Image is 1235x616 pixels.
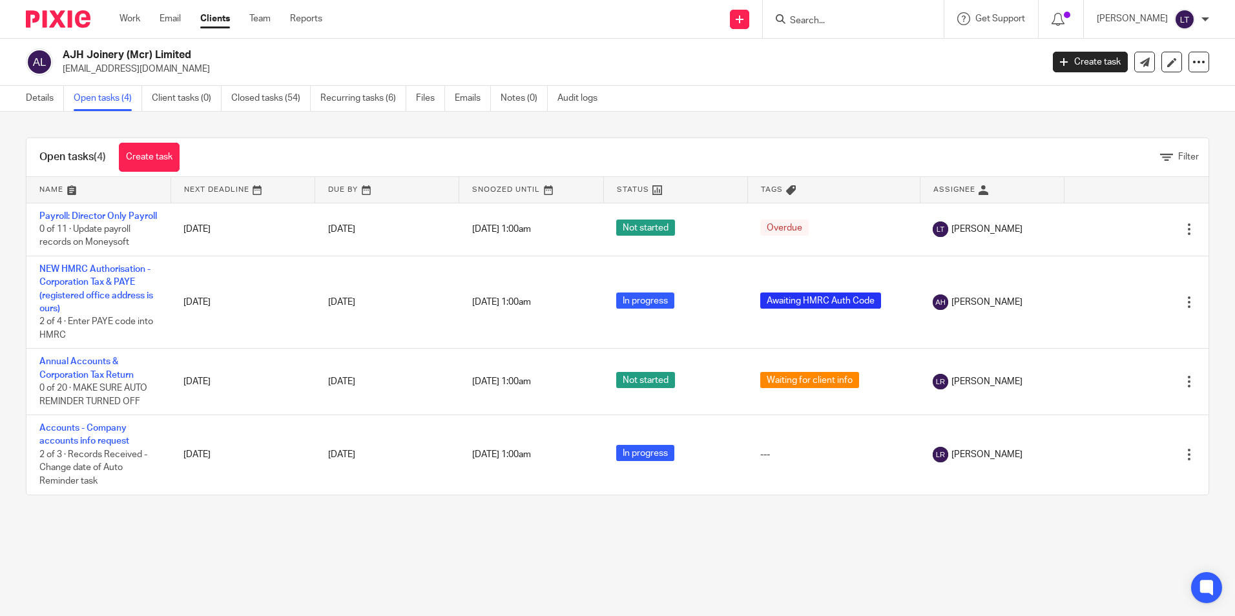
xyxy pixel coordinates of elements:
[616,293,674,309] span: In progress
[320,86,406,111] a: Recurring tasks (6)
[1097,12,1168,25] p: [PERSON_NAME]
[951,448,1022,461] span: [PERSON_NAME]
[63,48,839,62] h2: AJH Joinery (Mcr) Limited
[171,203,315,256] td: [DATE]
[472,298,531,307] span: [DATE] 1:00am
[328,450,355,459] span: [DATE]
[1053,52,1128,72] a: Create task
[74,86,142,111] a: Open tasks (4)
[455,86,491,111] a: Emails
[119,143,180,172] a: Create task
[119,12,140,25] a: Work
[1174,9,1195,30] img: svg%3E
[160,12,181,25] a: Email
[416,86,445,111] a: Files
[63,63,1033,76] p: [EMAIL_ADDRESS][DOMAIN_NAME]
[39,357,134,379] a: Annual Accounts & Corporation Tax Return
[1178,152,1199,161] span: Filter
[933,221,948,237] img: svg%3E
[472,186,540,193] span: Snoozed Until
[761,186,783,193] span: Tags
[39,212,157,221] a: Payroll: Director Only Payroll
[39,225,130,247] span: 0 of 11 · Update payroll records on Moneysoft
[472,377,531,386] span: [DATE] 1:00am
[616,220,675,236] span: Not started
[951,296,1022,309] span: [PERSON_NAME]
[933,374,948,389] img: svg%3E
[249,12,271,25] a: Team
[760,220,809,236] span: Overdue
[26,48,53,76] img: svg%3E
[760,448,907,461] div: ---
[328,225,355,234] span: [DATE]
[501,86,548,111] a: Notes (0)
[171,349,315,415] td: [DATE]
[26,86,64,111] a: Details
[933,447,948,462] img: svg%3E
[231,86,311,111] a: Closed tasks (54)
[328,377,355,386] span: [DATE]
[94,152,106,162] span: (4)
[171,256,315,348] td: [DATE]
[975,14,1025,23] span: Get Support
[951,375,1022,388] span: [PERSON_NAME]
[472,225,531,234] span: [DATE] 1:00am
[617,186,649,193] span: Status
[152,86,222,111] a: Client tasks (0)
[171,415,315,495] td: [DATE]
[39,317,153,340] span: 2 of 4 · Enter PAYE code into HMRC
[760,372,859,388] span: Waiting for client info
[39,384,147,406] span: 0 of 20 · MAKE SURE AUTO REMINDER TURNED OFF
[616,372,675,388] span: Not started
[557,86,607,111] a: Audit logs
[472,450,531,459] span: [DATE] 1:00am
[290,12,322,25] a: Reports
[933,294,948,310] img: svg%3E
[39,150,106,164] h1: Open tasks
[26,10,90,28] img: Pixie
[39,424,129,446] a: Accounts - Company accounts info request
[760,293,881,309] span: Awaiting HMRC Auth Code
[951,223,1022,236] span: [PERSON_NAME]
[616,445,674,461] span: In progress
[39,265,153,313] a: NEW HMRC Authorisation - Corporation Tax & PAYE (registered office address is ours)
[789,15,905,27] input: Search
[328,298,355,307] span: [DATE]
[39,450,147,486] span: 2 of 3 · Records Received - Change date of Auto Reminder task
[200,12,230,25] a: Clients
